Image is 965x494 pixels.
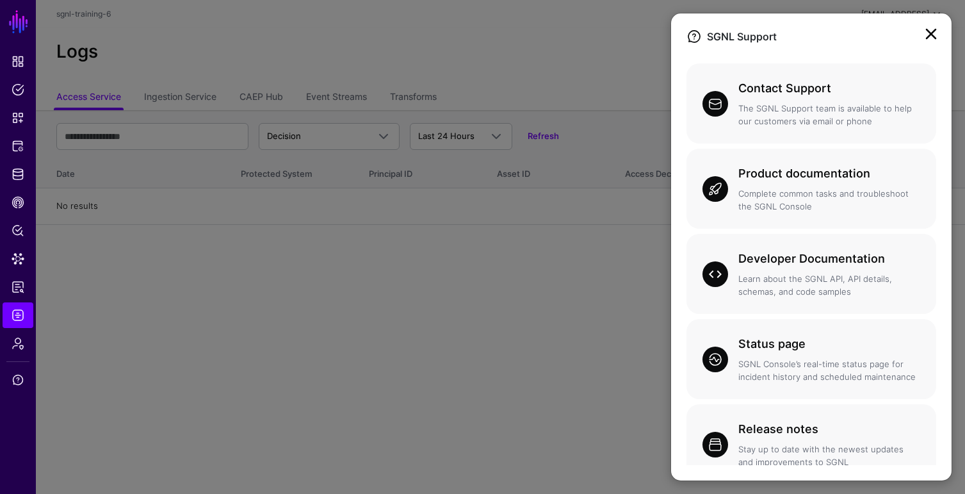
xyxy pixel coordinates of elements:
[686,234,936,314] a: Developer DocumentationLearn about the SGNL API, API details, schemas, and code samples
[707,29,936,44] h2: SGNL Support
[686,319,936,399] a: Status pageSGNL Console’s real-time status page for incident history and scheduled maintenance
[686,404,936,484] a: Release notesStay up to date with the newest updates and improvements to SGNL
[738,273,920,298] p: Learn about the SGNL API, API details, schemas, and code samples
[738,250,920,268] h3: Developer Documentation
[738,443,920,468] p: Stay up to date with the newest updates and improvements to SGNL
[738,420,920,438] h3: Release notes
[686,149,936,229] a: Product documentationComplete common tasks and troubleshoot the SGNL Console
[738,165,920,183] h3: Product documentation
[738,79,920,97] h3: Contact Support
[738,188,920,213] p: Complete common tasks and troubleshoot the SGNL Console
[738,103,920,128] p: The SGNL Support team is available to help our customers via email or phone
[738,358,920,383] p: SGNL Console’s real-time status page for incident history and scheduled maintenance
[738,335,920,353] h3: Status page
